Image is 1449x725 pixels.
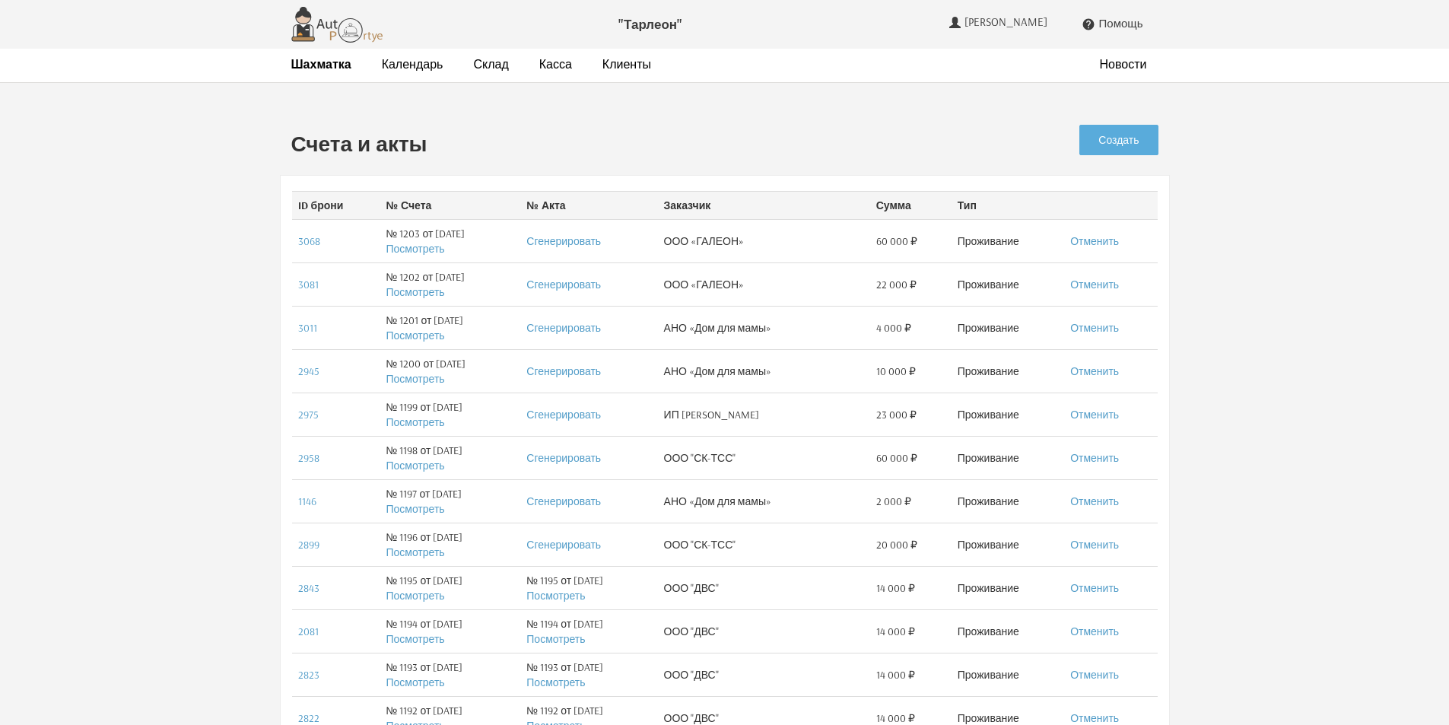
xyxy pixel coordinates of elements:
[526,589,585,603] a: Посмотреть
[380,191,520,219] th: № Счета
[380,262,520,306] td: № 1202 от [DATE]
[876,364,916,379] span: 10 000 ₽
[952,523,1064,566] td: Проживание
[1082,17,1095,31] i: 
[658,523,870,566] td: ООО "СК-ТСС"
[870,191,952,219] th: Сумма
[658,349,870,393] td: АНО «Дом для мамы»
[1070,581,1119,595] a: Отменить
[952,609,1064,653] td: Проживание
[876,320,911,335] span: 4 000 ₽
[380,479,520,523] td: № 1197 от [DATE]
[526,408,601,421] a: Сгенерировать
[380,523,520,566] td: № 1196 от [DATE]
[380,393,520,436] td: № 1199 от [DATE]
[952,262,1064,306] td: Проживание
[298,234,320,248] a: 3068
[386,589,444,603] a: Посмотреть
[526,632,585,646] a: Посмотреть
[952,306,1064,349] td: Проживание
[1070,321,1119,335] a: Отменить
[1070,234,1119,248] a: Отменить
[298,538,319,552] a: 2899
[291,132,936,156] h2: Счета и акты
[386,242,444,256] a: Посмотреть
[658,191,870,219] th: Заказчик
[876,277,917,292] span: 22 000 ₽
[298,321,317,335] a: 3011
[386,415,444,429] a: Посмотреть
[298,711,319,725] a: 2822
[1070,408,1119,421] a: Отменить
[520,653,657,696] td: № 1193 от [DATE]
[1070,278,1119,291] a: Отменить
[386,545,444,559] a: Посмотреть
[658,479,870,523] td: АНО «Дом для мамы»
[658,653,870,696] td: ООО "ДВС"
[964,15,1051,29] span: [PERSON_NAME]
[526,278,601,291] a: Сгенерировать
[520,191,657,219] th: № Акта
[952,191,1064,219] th: Тип
[526,451,601,465] a: Сгенерировать
[298,451,319,465] a: 2958
[380,653,520,696] td: № 1193 от [DATE]
[386,285,444,299] a: Посмотреть
[526,321,601,335] a: Сгенерировать
[1070,668,1119,682] a: Отменить
[876,234,917,249] span: 60 000 ₽
[380,349,520,393] td: № 1200 от [DATE]
[658,262,870,306] td: ООО «ГАЛЕОН»
[952,479,1064,523] td: Проживание
[952,219,1064,262] td: Проживание
[1070,711,1119,725] a: Отменить
[298,364,319,378] a: 2945
[952,436,1064,479] td: Проживание
[658,436,870,479] td: ООО "СК-ТСС"
[1070,494,1119,508] a: Отменить
[658,393,870,436] td: ИП [PERSON_NAME]
[386,372,444,386] a: Посмотреть
[952,653,1064,696] td: Проживание
[298,278,319,291] a: 3081
[526,234,601,248] a: Сгенерировать
[1099,17,1143,30] span: Помощь
[876,407,917,422] span: 23 000 ₽
[1079,125,1158,155] a: Создать
[386,459,444,472] a: Посмотреть
[1100,56,1147,72] a: Новости
[386,676,444,689] a: Посмотреть
[382,56,443,72] a: Календарь
[952,566,1064,609] td: Проживание
[539,56,572,72] a: Касса
[876,667,915,682] span: 14 000 ₽
[386,632,444,646] a: Посмотреть
[876,450,917,466] span: 60 000 ₽
[298,581,319,595] a: 2843
[292,191,380,219] th: ID брони
[876,580,915,596] span: 14 000 ₽
[380,436,520,479] td: № 1198 от [DATE]
[876,494,911,509] span: 2 000 ₽
[602,56,651,72] a: Клиенты
[380,609,520,653] td: № 1194 от [DATE]
[526,538,601,552] a: Сгенерировать
[380,306,520,349] td: № 1201 от [DATE]
[1070,625,1119,638] a: Отменить
[298,494,316,508] a: 1146
[298,408,319,421] a: 2975
[526,676,585,689] a: Посмотреть
[658,609,870,653] td: ООО "ДВС"
[526,494,601,508] a: Сгенерировать
[658,219,870,262] td: ООО «ГАЛЕОН»
[298,668,319,682] a: 2823
[1070,538,1119,552] a: Отменить
[291,56,351,72] strong: Шахматка
[1070,364,1119,378] a: Отменить
[386,329,444,342] a: Посмотреть
[526,364,601,378] a: Сгенерировать
[952,393,1064,436] td: Проживание
[876,624,915,639] span: 14 000 ₽
[520,609,657,653] td: № 1194 от [DATE]
[298,625,319,638] a: 2081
